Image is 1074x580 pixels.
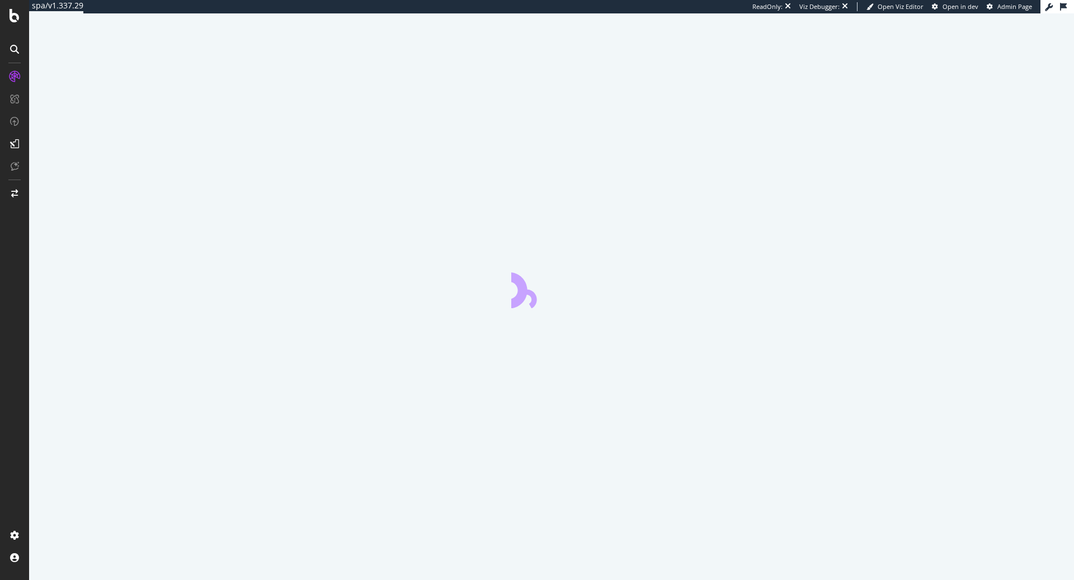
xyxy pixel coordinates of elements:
[799,2,840,11] div: Viz Debugger:
[878,2,924,11] span: Open Viz Editor
[511,268,592,308] div: animation
[987,2,1032,11] a: Admin Page
[752,2,783,11] div: ReadOnly:
[943,2,978,11] span: Open in dev
[997,2,1032,11] span: Admin Page
[866,2,924,11] a: Open Viz Editor
[932,2,978,11] a: Open in dev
